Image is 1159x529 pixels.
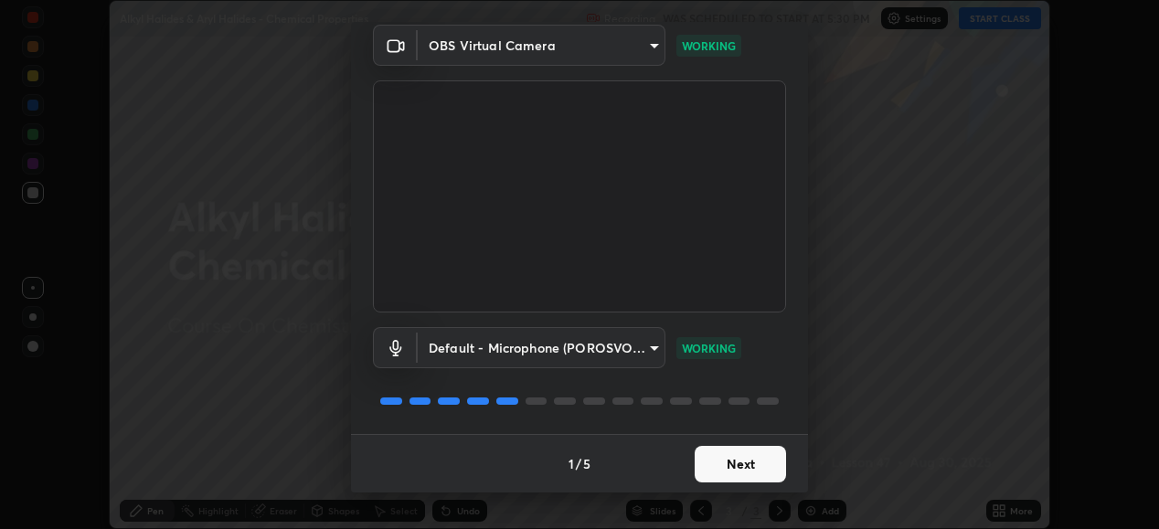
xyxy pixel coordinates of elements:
button: Next [695,446,786,482]
h4: 1 [569,454,574,473]
h4: / [576,454,581,473]
h4: 5 [583,454,590,473]
p: WORKING [682,37,736,54]
p: WORKING [682,340,736,356]
div: OBS Virtual Camera [418,25,665,66]
div: OBS Virtual Camera [418,327,665,368]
